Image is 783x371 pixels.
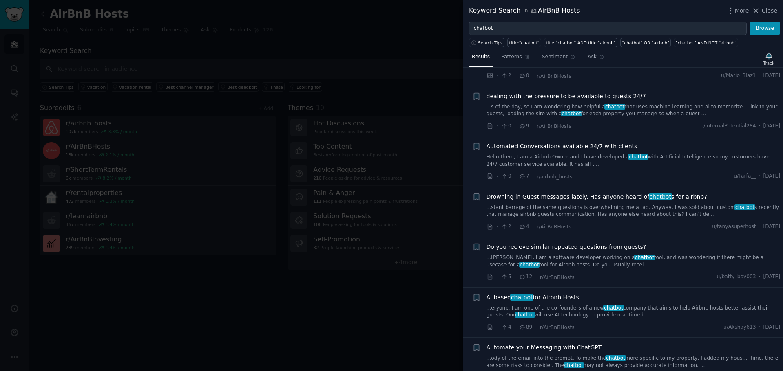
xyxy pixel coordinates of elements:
[750,22,780,35] button: Browse
[487,103,781,118] a: ...s of the day, so I am wondering how helpful achatbotthat uses machine learning and ai to memor...
[501,123,511,130] span: 0
[734,173,756,180] span: u/Farfa__
[537,174,572,180] span: r/airbnb_hosts
[763,223,780,231] span: [DATE]
[763,60,774,66] div: Track
[501,324,511,331] span: 4
[514,72,516,80] span: ·
[752,7,777,15] button: Close
[487,243,646,251] a: Do you recieve similar repeated questions from guests?
[634,255,655,260] span: chatbot
[759,123,761,130] span: ·
[507,38,541,47] a: title:"chatbot"
[542,53,568,61] span: Sentiment
[759,273,761,281] span: ·
[472,53,490,61] span: Results
[535,323,537,331] span: ·
[674,38,738,47] a: "chatbot" AND NOT "airbnb"
[734,204,755,210] span: chatbot
[487,193,707,201] a: Drowning in Guest messages lately. Has anyone heard ofchatbots for airbnb?
[478,40,503,46] span: Search Tips
[519,262,540,268] span: chatbot
[676,40,737,46] div: "chatbot" AND NOT "airbnb"
[496,273,498,281] span: ·
[523,7,528,15] span: in
[540,325,575,330] span: r/AirBnBHosts
[487,204,781,218] a: ...stant barrage of the same questions is overwhelming me a tad. Anyway, I was sold about customc...
[519,324,532,331] span: 89
[717,273,756,281] span: u/batty_boy003
[514,222,516,231] span: ·
[544,38,617,47] a: title:"chatbot" AND title:"airbnb"
[735,7,749,15] span: More
[532,222,534,231] span: ·
[487,254,781,268] a: ...[PERSON_NAME], I am a software developer working on achatbottool, and was wondering if there m...
[487,154,781,168] a: Hello there, I am a Airbnb Owner and I have developed achatbotwith Artificial Intelligence so my ...
[763,273,780,281] span: [DATE]
[759,72,761,79] span: ·
[487,293,579,302] a: AI basedchatbotfor Airbnb Hosts
[515,312,535,318] span: chatbot
[539,50,579,67] a: Sentiment
[759,324,761,331] span: ·
[546,40,615,46] div: title:"chatbot" AND title:"airbnb"
[761,50,777,67] button: Track
[622,40,669,46] div: "chatbot" OR "airbnb"
[487,193,707,201] span: Drowning in Guest messages lately. Has anyone heard of s for airbnb?
[487,305,781,319] a: ...eryone, I am one of the co-founders of a newchatbotcompany that aims to help Airbnb hosts bett...
[759,173,761,180] span: ·
[519,173,529,180] span: 7
[496,323,498,331] span: ·
[537,73,571,79] span: r/AirBnBHosts
[763,173,780,180] span: [DATE]
[498,50,533,67] a: Patterns
[649,193,672,200] span: chatbot
[501,53,522,61] span: Patterns
[487,355,781,369] a: ...ody of the email into the prompt. To make thechatbotmore specific to my property, I added my h...
[509,40,540,46] div: title:"chatbot"
[712,223,756,231] span: u/tanyasuperhost
[519,273,532,281] span: 12
[762,7,777,15] span: Close
[519,72,529,79] span: 0
[510,294,533,301] span: chatbot
[501,173,511,180] span: 0
[514,172,516,181] span: ·
[604,104,625,110] span: chatbot
[496,122,498,130] span: ·
[487,343,602,352] a: Automate your Messaging with ChatGPT
[469,22,747,35] input: Try a keyword related to your business
[585,50,608,67] a: Ask
[514,273,516,281] span: ·
[469,6,580,16] div: Keyword Search AirBnB Hosts
[532,72,534,80] span: ·
[564,362,584,368] span: chatbot
[721,72,756,79] span: u/Mario_Blaz1
[620,38,671,47] a: "chatbot" OR "airbnb"
[763,324,780,331] span: [DATE]
[537,224,571,230] span: r/AirBnBHosts
[487,293,579,302] span: AI based for Airbnb Hosts
[532,122,534,130] span: ·
[540,274,575,280] span: r/AirBnBHosts
[763,123,780,130] span: [DATE]
[496,72,498,80] span: ·
[561,111,582,116] span: chatbot
[723,324,756,331] span: u/Akshay613
[487,92,646,101] a: dealing with the pressure to be available to guests 24/7
[496,172,498,181] span: ·
[532,172,534,181] span: ·
[469,38,504,47] button: Search Tips
[763,72,780,79] span: [DATE]
[726,7,749,15] button: More
[496,222,498,231] span: ·
[605,355,626,361] span: chatbot
[628,154,648,160] span: chatbot
[501,273,511,281] span: 5
[501,72,511,79] span: 2
[487,142,637,151] span: Automated Conversations available 24/7 with clients
[514,122,516,130] span: ·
